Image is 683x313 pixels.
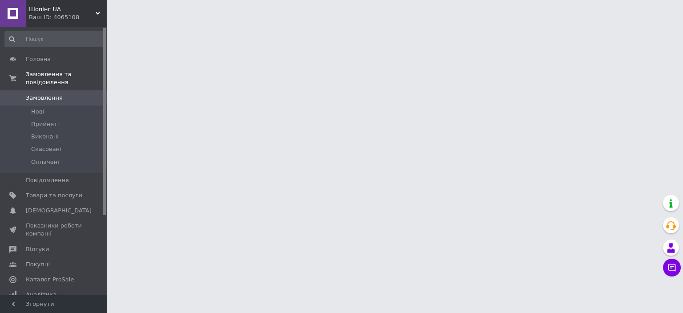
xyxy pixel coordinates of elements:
[31,145,61,153] span: Скасовані
[4,31,105,47] input: Пошук
[26,207,92,215] span: [DEMOGRAPHIC_DATA]
[663,259,681,276] button: Чат з покупцем
[29,5,96,13] span: Шопінг UA
[26,70,107,86] span: Замовлення та повідомлення
[26,191,82,199] span: Товари та послуги
[26,176,69,184] span: Повідомлення
[31,133,59,141] span: Виконані
[26,55,51,63] span: Головна
[26,260,50,268] span: Покупці
[29,13,107,21] div: Ваш ID: 4065108
[31,158,59,166] span: Оплачені
[26,245,49,253] span: Відгуки
[26,276,74,284] span: Каталог ProSale
[26,94,63,102] span: Замовлення
[31,120,59,128] span: Прийняті
[31,108,44,116] span: Нові
[26,222,82,238] span: Показники роботи компанії
[26,291,56,299] span: Аналітика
